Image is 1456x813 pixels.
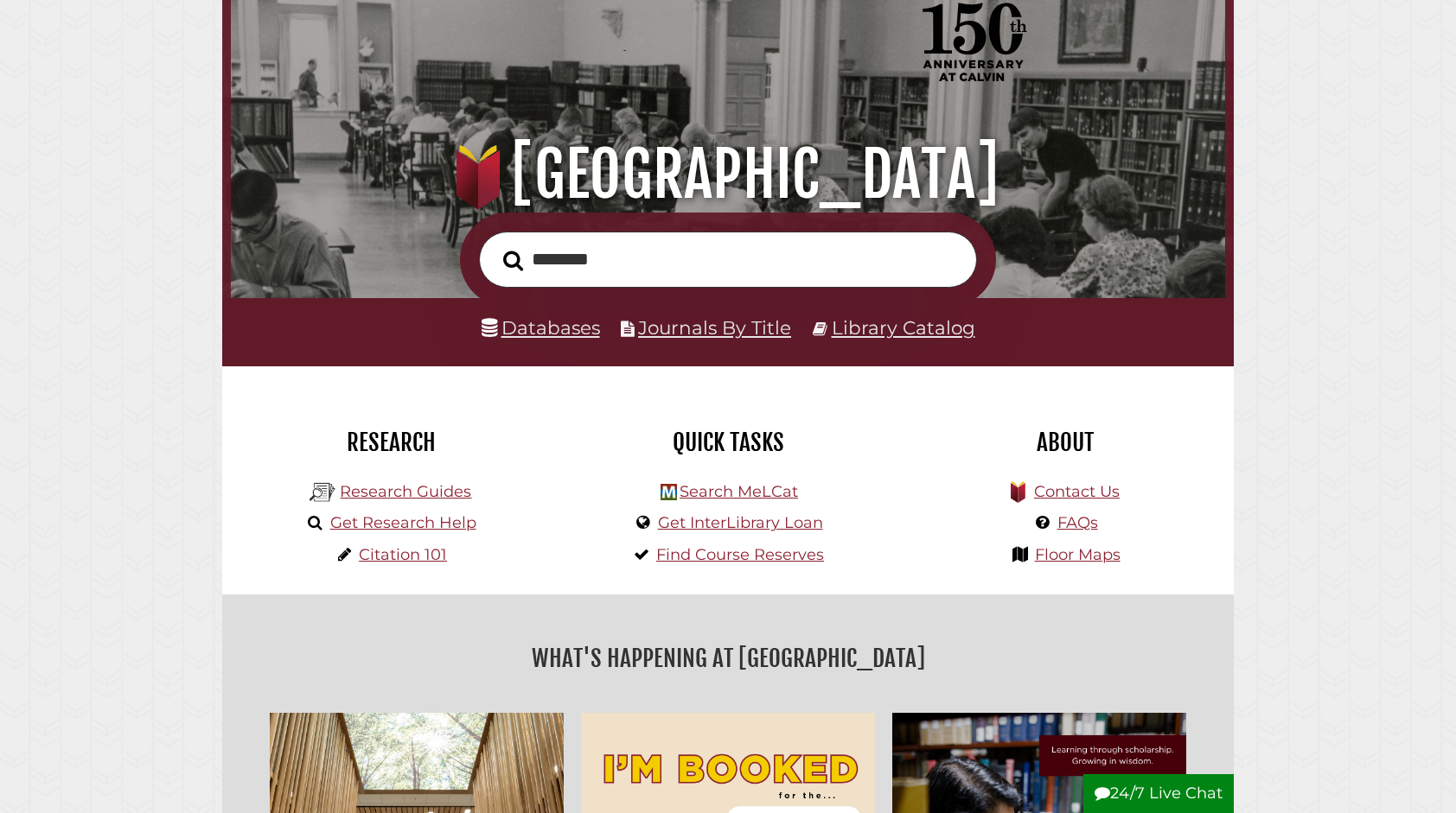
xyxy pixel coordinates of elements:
[310,480,335,505] img: Hekman Library Logo
[832,316,975,339] a: Library Catalog
[1057,513,1098,532] a: FAQs
[482,316,600,339] a: Databases
[340,482,471,501] a: Research Guides
[495,245,532,276] button: Search
[330,513,476,532] a: Get Research Help
[235,428,546,457] h2: Research
[638,316,791,339] a: Journals By Title
[235,638,1221,678] h2: What's Happening at [GEOGRAPHIC_DATA]
[658,513,823,532] a: Get InterLibrary Loan
[661,484,677,500] img: Hekman Library Logo
[572,428,884,457] h2: Quick Tasks
[1034,482,1120,501] a: Contact Us
[910,428,1221,457] h2: About
[359,545,447,564] a: Citation 101
[1035,545,1121,564] a: Floor Maps
[503,250,523,271] i: Search
[680,482,798,501] a: Search MeLCat
[656,545,824,564] a: Find Course Reserves
[252,137,1204,213] h1: [GEOGRAPHIC_DATA]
